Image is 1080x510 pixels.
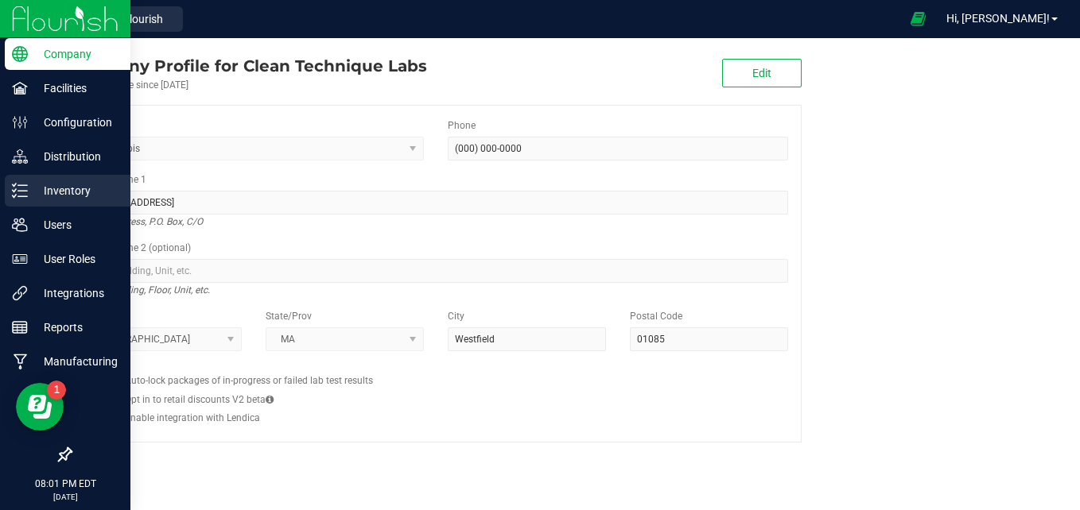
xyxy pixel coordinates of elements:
[28,44,123,64] p: Company
[28,284,123,303] p: Integrations
[125,392,274,407] label: Opt in to retail discounts V2 beta
[7,491,123,503] p: [DATE]
[12,319,28,335] inline-svg: Reports
[125,411,260,425] label: Enable integration with Lendica
[266,309,312,323] label: State/Prov
[12,46,28,62] inline-svg: Company
[28,215,123,234] p: Users
[84,280,210,299] i: Suite, Building, Floor, Unit, etc.
[28,79,123,98] p: Facilities
[900,3,936,34] span: Open Ecommerce Menu
[84,259,788,283] input: Suite, Building, Unit, etc.
[12,354,28,369] inline-svg: Manufacturing
[722,59,802,87] button: Edit
[125,373,373,388] label: Auto-lock packages of in-progress or failed lab test results
[28,352,123,371] p: Manufacturing
[28,147,123,166] p: Distribution
[12,80,28,96] inline-svg: Facilities
[12,285,28,301] inline-svg: Integrations
[12,183,28,199] inline-svg: Inventory
[946,12,1050,25] span: Hi, [PERSON_NAME]!
[12,251,28,267] inline-svg: User Roles
[12,114,28,130] inline-svg: Configuration
[47,381,66,400] iframe: Resource center unread badge
[16,383,64,431] iframe: Resource center
[84,212,203,231] i: Street address, P.O. Box, C/O
[630,309,682,323] label: Postal Code
[28,318,123,337] p: Reports
[12,149,28,164] inline-svg: Distribution
[630,327,788,351] input: Postal Code
[84,191,788,214] input: Address
[12,217,28,233] inline-svg: Users
[448,118,476,133] label: Phone
[70,54,427,78] div: Clean Technique Labs
[28,249,123,269] p: User Roles
[7,477,123,491] p: 08:01 PM EDT
[448,327,606,351] input: City
[84,363,788,373] h2: Configs
[448,309,464,323] label: City
[448,137,788,160] input: (123) 456-7890
[28,113,123,132] p: Configuration
[70,78,427,92] div: Account active since [DATE]
[752,67,771,79] span: Edit
[84,241,191,255] label: Address Line 2 (optional)
[28,181,123,200] p: Inventory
